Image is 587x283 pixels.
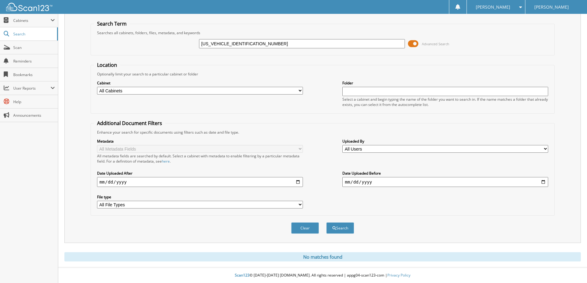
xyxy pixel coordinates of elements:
label: Cabinet [97,80,303,86]
div: All metadata fields are searched by default. Select a cabinet with metadata to enable filtering b... [97,153,303,164]
div: Select a cabinet and begin typing the name of the folder you want to search in. If the name match... [342,97,548,107]
label: Date Uploaded Before [342,171,548,176]
span: [PERSON_NAME] [476,5,510,9]
span: Search [13,31,54,37]
label: Date Uploaded After [97,171,303,176]
span: Help [13,99,55,104]
div: Searches all cabinets, folders, files, metadata, and keywords [94,30,551,35]
label: Uploaded By [342,139,548,144]
div: No matches found [64,252,581,261]
span: Bookmarks [13,72,55,77]
legend: Location [94,62,120,68]
legend: Additional Document Filters [94,120,165,127]
input: end [342,177,548,187]
div: Enhance your search for specific documents using filters such as date and file type. [94,130,551,135]
span: Cabinets [13,18,51,23]
span: Scan [13,45,55,50]
a: Privacy Policy [387,273,410,278]
label: Folder [342,80,548,86]
button: Clear [291,222,319,234]
a: here [162,159,170,164]
button: Search [326,222,354,234]
span: Advanced Search [422,42,449,46]
legend: Search Term [94,20,130,27]
div: © [DATE]-[DATE] [DOMAIN_NAME]. All rights reserved | appg04-scan123-com | [58,268,587,283]
label: File type [97,194,303,200]
img: scan123-logo-white.svg [6,3,52,11]
label: Metadata [97,139,303,144]
span: Reminders [13,59,55,64]
iframe: Chat Widget [556,253,587,283]
span: Announcements [13,113,55,118]
span: [PERSON_NAME] [534,5,569,9]
div: Optionally limit your search to a particular cabinet or folder [94,71,551,77]
input: start [97,177,303,187]
span: Scan123 [235,273,250,278]
span: User Reports [13,86,51,91]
